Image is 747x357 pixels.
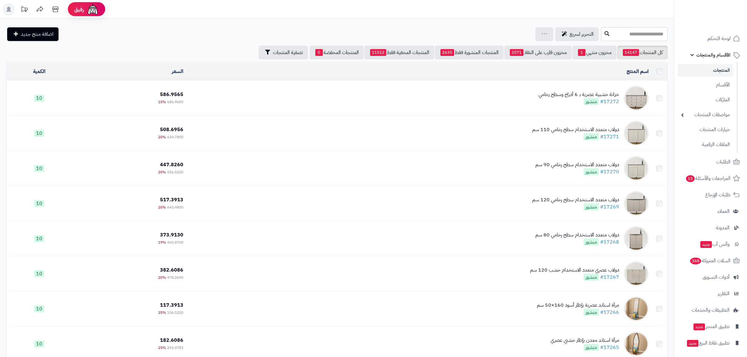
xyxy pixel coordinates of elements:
span: 373.9130 [160,231,183,239]
span: أدوات التسويق [702,273,730,281]
span: المراجعات والأسئلة [685,174,731,183]
div: خزانة خشبية عصرية بـ 6 أدراج وسطح رخامي [538,91,619,98]
span: منشور [584,168,599,175]
img: مرآة استاند معدن بإطار خشبي عصري [624,332,649,356]
a: المنتجات [678,64,733,77]
a: أدوات التسويق [678,270,743,285]
a: الأقسام [678,78,733,92]
div: مرآة استاند عصرية بإطار أسود 160×50 سم [537,302,619,309]
a: لوحة التحكم [678,31,743,46]
span: 1 [578,49,585,56]
span: 447.8260 [160,161,183,168]
a: تطبيق نقاط البيعجديد [678,336,743,350]
a: مخزون منتهي1 [572,46,617,59]
span: 14147 [623,49,639,56]
a: التحرير لسريع [555,27,599,41]
a: كل المنتجات14147 [617,46,668,59]
span: 10 [34,235,44,242]
a: #17267 [600,273,619,281]
a: الكمية [33,68,45,75]
a: المدونة [678,220,743,235]
span: 10 [34,305,44,312]
span: 368 [690,257,701,264]
span: 10 [34,165,44,172]
span: رفيق [74,6,84,13]
span: جديد [693,323,705,330]
span: 20% [158,275,166,280]
div: دولاب متعدد الاستخدام سطح رخامي 110 سم [532,126,619,133]
a: الماركات [678,93,733,107]
span: 556.5200 [167,169,183,175]
span: السلات المتروكة [689,256,731,265]
span: وآتس آب [700,240,730,249]
a: المراجعات والأسئلة15 [678,171,743,186]
span: تطبيق المتجر [693,322,730,331]
a: طلبات الإرجاع [678,187,743,202]
img: خزانة خشبية عصرية بـ 6 أدراج وسطح رخامي [624,86,649,111]
a: اضافة منتج جديد [7,27,59,41]
span: 243.4783 [167,345,183,350]
a: الطلبات [678,154,743,169]
span: جديد [687,340,698,347]
span: 478.2600 [167,275,183,280]
span: المدونة [716,223,730,232]
img: دولاب متعدد الاستخدام سطح رخامي 110 سم [624,121,649,146]
a: التقارير [678,286,743,301]
span: 2071 [510,49,524,56]
button: تصفية المنتجات [259,46,308,59]
span: 19% [158,240,166,245]
span: 10 [34,270,44,277]
a: اسم المنتج [627,68,649,75]
span: 15 [686,175,695,182]
span: لوحة التحكم [707,34,731,43]
span: 517.3913 [160,196,183,204]
span: منشور [584,309,599,316]
span: 382.6086 [160,266,183,274]
a: السعر [172,68,183,75]
span: 10 [34,341,44,347]
span: تطبيق نقاط البيع [686,339,730,347]
a: المنتجات المخفية فقط11512 [364,46,434,59]
span: 20% [158,169,166,175]
span: 10 [34,95,44,102]
span: 508.6956 [160,126,183,133]
span: جديد [700,241,712,248]
span: منشور [584,133,599,140]
div: دولاب متعدد الاستخدام سطح رخامي 90 سم [535,161,619,168]
a: المنتجات المنشورة فقط2635 [435,46,504,59]
span: 20% [158,134,166,140]
span: 634.7800 [167,134,183,140]
img: دولاب متعدد الاستخدام سطح رخامي 90 سم [624,156,649,181]
img: دولاب متعدد الاستخدام سطح رخامي 120 سم [624,191,649,216]
div: دولاب عصري متعدد الاستخدام خشب 120 سم [530,267,619,274]
span: التقارير [718,289,730,298]
span: 10 [34,130,44,137]
a: #17265 [600,344,619,351]
span: طلبات الإرجاع [705,190,731,199]
span: منشور [584,344,599,351]
img: دولاب عصري متعدد الاستخدام خشب 120 سم [624,261,649,286]
a: #17272 [600,98,619,105]
span: 11512 [370,49,386,56]
span: منشور [584,98,599,105]
img: ai-face.png [87,3,99,16]
a: #17270 [600,168,619,176]
a: الملفات الرقمية [678,138,733,151]
span: منشور [584,204,599,210]
a: وآتس آبجديد [678,237,743,252]
span: 586.9565 [160,91,183,98]
div: مرآة استاند معدن بإطار خشبي عصري [551,337,619,344]
span: 182.6086 [160,336,183,344]
img: مرآة استاند عصرية بإطار أسود 160×50 سم [624,296,649,321]
a: تحديثات المنصة [16,3,32,17]
a: #17269 [600,203,619,211]
span: منشور [584,274,599,281]
span: 2635 [440,49,454,56]
span: التحرير لسريع [570,30,594,38]
span: 156.5200 [167,310,183,315]
span: 643.4800 [167,204,183,210]
span: 460.8700 [167,240,183,245]
a: #17268 [600,238,619,246]
a: السلات المتروكة368 [678,253,743,268]
a: مخزون قارب على النفاذ2071 [504,46,572,59]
